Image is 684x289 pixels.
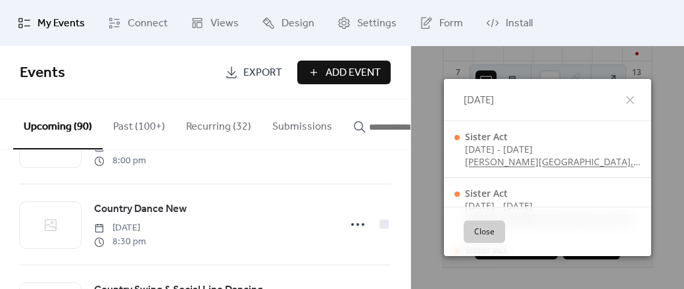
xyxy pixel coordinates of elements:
button: Close [464,221,505,243]
button: Add Event [297,61,391,84]
span: Country Dance New [94,201,187,217]
div: [DATE] - [DATE] [465,199,641,212]
a: Design [252,5,324,41]
button: Submissions [262,99,343,148]
a: Form [410,5,473,41]
a: Country Dance New [94,201,187,218]
a: Connect [98,5,178,41]
span: Form [439,16,463,32]
span: Add Event [326,65,381,81]
span: 8:00 pm [94,154,146,168]
a: Install [476,5,543,41]
span: Settings [357,16,397,32]
span: Events [20,59,65,88]
span: My Events [37,16,85,32]
button: Upcoming (90) [13,99,103,149]
div: Sister Act [465,130,641,143]
a: Export [215,61,292,84]
span: 8:30 pm [94,235,146,249]
span: Connect [128,16,168,32]
a: Views [181,5,249,41]
span: [DATE] [94,221,146,235]
span: [DATE] [464,92,494,107]
span: Design [281,16,314,32]
button: Past (100+) [103,99,176,148]
div: Sister Act [465,187,641,199]
div: [DATE] - [DATE] [465,143,641,155]
a: Settings [328,5,406,41]
button: Recurring (32) [176,99,262,148]
a: My Events [8,5,95,41]
span: Install [506,16,533,32]
span: Export [243,65,282,81]
a: [PERSON_NAME][GEOGRAPHIC_DATA], [GEOGRAPHIC_DATA] [465,155,641,168]
span: Views [210,16,239,32]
